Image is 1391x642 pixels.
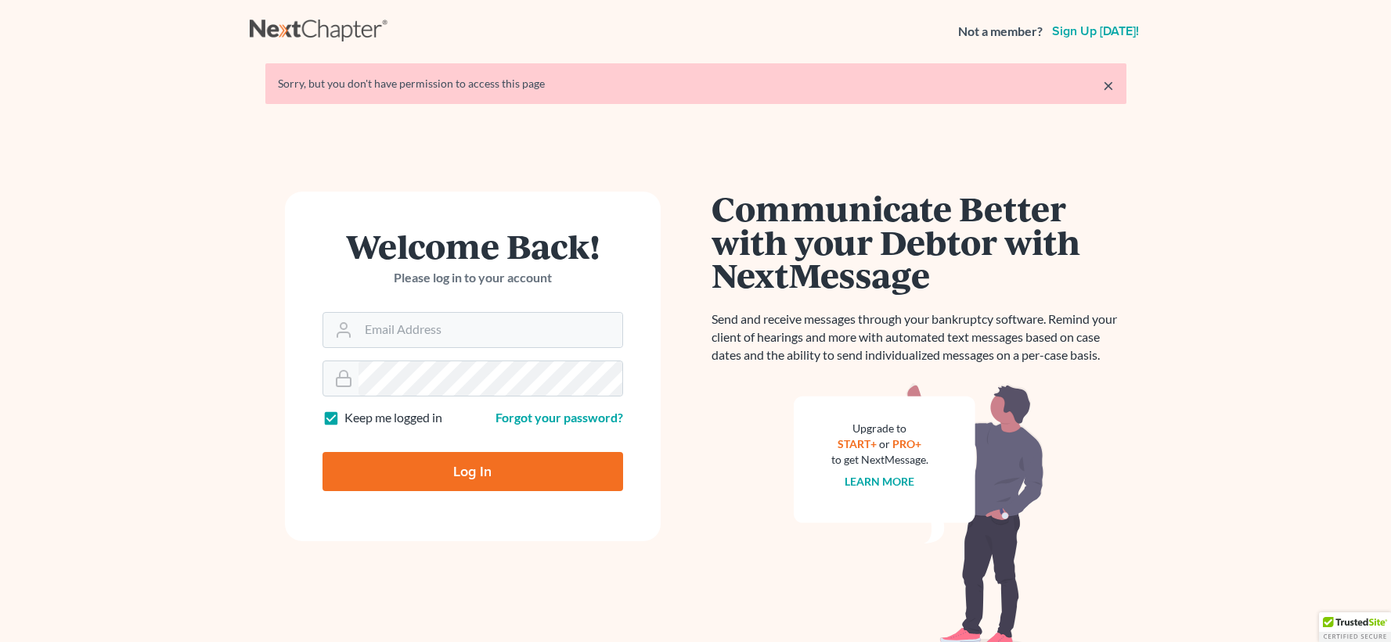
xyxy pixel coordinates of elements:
a: Learn more [845,475,914,488]
a: × [1103,76,1114,95]
h1: Welcome Back! [323,229,623,263]
p: Please log in to your account [323,269,623,287]
div: to get NextMessage. [831,452,928,468]
label: Keep me logged in [344,409,442,427]
input: Email Address [359,313,622,347]
strong: Not a member? [958,23,1043,41]
p: Send and receive messages through your bankruptcy software. Remind your client of hearings and mo... [712,310,1126,364]
input: Log In [323,452,623,491]
a: START+ [838,437,877,450]
div: Sorry, but you don't have permission to access this page [278,76,1114,91]
div: TrustedSite Certified [1319,612,1391,642]
a: Forgot your password? [495,410,623,425]
a: PRO+ [892,437,921,450]
div: Upgrade to [831,421,928,436]
a: Sign up [DATE]! [1049,25,1142,38]
span: or [879,437,890,450]
h1: Communicate Better with your Debtor with NextMessage [712,192,1126,292]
